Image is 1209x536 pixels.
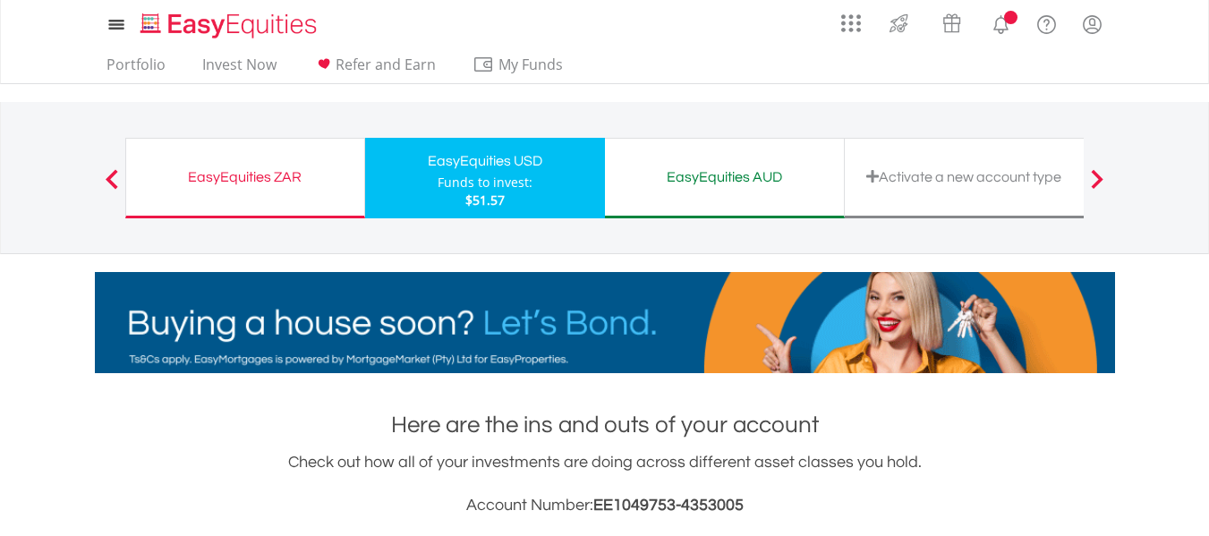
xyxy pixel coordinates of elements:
[473,53,590,76] span: My Funds
[884,9,914,38] img: thrive-v2.svg
[336,55,436,74] span: Refer and Earn
[925,4,978,38] a: Vouchers
[95,409,1115,441] h1: Here are the ins and outs of your account
[978,4,1024,40] a: Notifications
[137,11,324,40] img: EasyEquities_Logo.png
[95,450,1115,518] div: Check out how all of your investments are doing across different asset classes you hold.
[438,174,532,191] div: Funds to invest:
[593,497,744,514] span: EE1049753-4353005
[95,493,1115,518] h3: Account Number:
[830,4,873,33] a: AppsGrid
[95,272,1115,373] img: EasyMortage Promotion Banner
[306,55,443,83] a: Refer and Earn
[376,149,594,174] div: EasyEquities USD
[137,165,353,190] div: EasyEquities ZAR
[133,4,324,40] a: Home page
[937,9,966,38] img: vouchers-v2.svg
[856,165,1073,190] div: Activate a new account type
[616,165,833,190] div: EasyEquities AUD
[1069,4,1115,44] a: My Profile
[195,55,284,83] a: Invest Now
[99,55,173,83] a: Portfolio
[841,13,861,33] img: grid-menu-icon.svg
[465,191,505,208] span: $51.57
[1024,4,1069,40] a: FAQ's and Support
